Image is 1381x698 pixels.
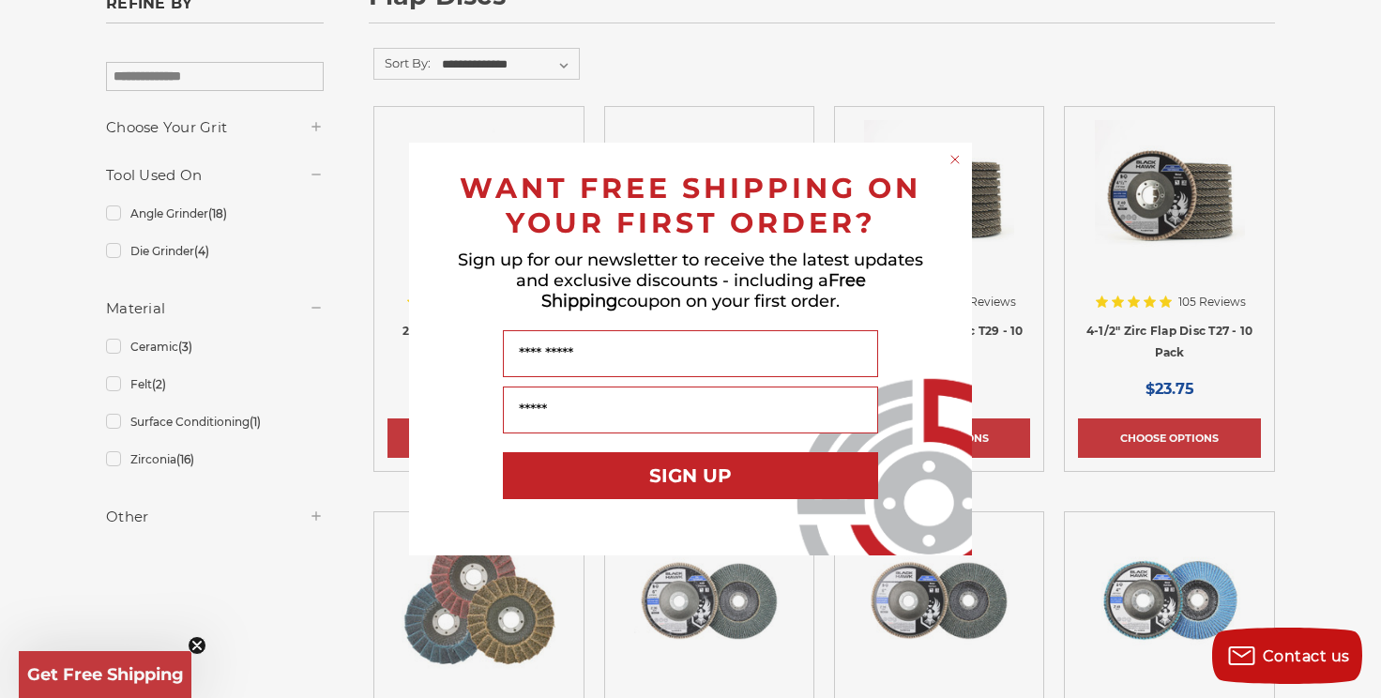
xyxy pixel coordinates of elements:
[946,150,964,169] button: Close dialog
[458,250,923,311] span: Sign up for our newsletter to receive the latest updates and exclusive discounts - including a co...
[541,270,866,311] span: Free Shipping
[1263,647,1350,665] span: Contact us
[503,452,878,499] button: SIGN UP
[460,171,921,240] span: WANT FREE SHIPPING ON YOUR FIRST ORDER?
[1212,628,1362,684] button: Contact us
